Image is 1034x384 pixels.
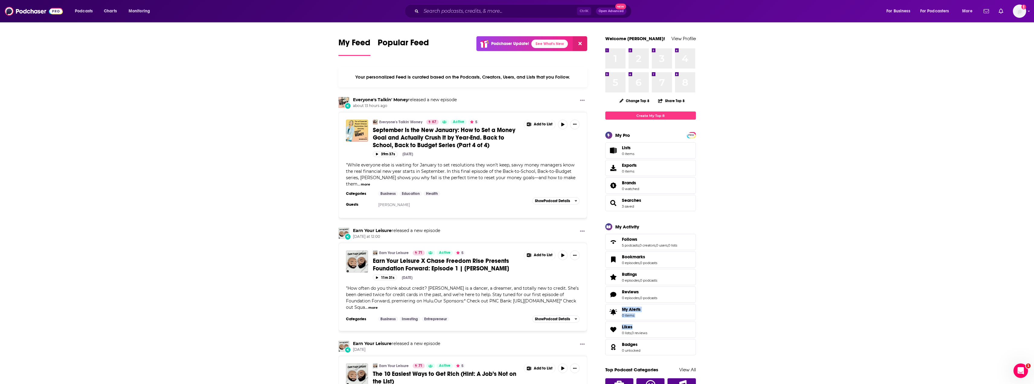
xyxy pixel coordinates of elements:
[353,228,392,233] a: Earn Your Leisure
[373,151,398,157] button: 39m 37s
[378,37,429,51] span: Popular Feed
[524,250,555,260] button: Show More Button
[667,243,668,247] span: ,
[439,363,450,369] span: Active
[535,317,570,321] span: Show Podcast Details
[607,146,619,155] span: Lists
[353,228,440,234] h3: released a new episode
[640,278,657,282] a: 0 podcasts
[534,253,552,257] span: Add to List
[413,250,425,255] a: 71
[338,228,349,239] img: Earn Your Leisure
[622,272,637,277] span: Ratings
[668,243,677,247] a: 0 lists
[353,347,440,352] span: [DATE]
[353,341,440,347] h3: released a new episode
[605,195,696,211] span: Searches
[607,255,619,264] a: Bookmarks
[422,317,449,321] a: Entrepreneur
[607,181,619,190] a: Brands
[886,7,910,15] span: For Business
[570,363,580,373] button: Show More Button
[622,331,631,335] a: 0 lists
[605,339,696,355] span: Badges
[605,234,696,250] span: Follows
[639,261,640,265] span: ,
[346,286,579,310] span: "
[124,6,158,16] button: open menu
[437,363,453,368] a: Active
[981,6,991,16] a: Show notifications dropdown
[882,6,918,16] button: open menu
[607,273,619,281] a: Ratings
[373,126,520,149] a: September Is the New January: How to Set a Money Goal and Actually Crush It by Year-End. Back to ...
[622,324,647,330] a: Likes
[71,6,101,16] button: open menu
[622,289,639,295] span: Reviews
[344,233,351,240] div: New Episode
[679,367,696,373] a: View All
[353,97,408,102] a: Everyone's Talkin' Money
[346,286,579,310] span: How often do you think about credit? [PERSON_NAME] is a dancer, a dreamer, and totally new to cre...
[615,4,626,9] span: New
[962,7,972,15] span: More
[346,317,373,321] h3: Categories
[338,97,349,108] a: Everyone's Talkin' Money
[373,275,397,280] button: 11m 31s
[655,243,656,247] span: ,
[616,97,653,105] button: Change Top 8
[373,250,378,255] img: Earn Your Leisure
[378,37,429,56] a: Popular Feed
[599,10,624,13] span: Open Advanced
[615,132,630,138] div: My Pro
[1021,5,1026,9] svg: Add a profile image
[344,102,351,109] div: New Episode
[1013,5,1026,18] span: Logged in as rpearson
[357,181,360,187] span: ...
[622,169,637,173] span: 0 items
[639,296,640,300] span: ,
[639,278,640,282] span: ,
[1026,363,1031,368] span: 1
[5,5,63,17] img: Podchaser - Follow, Share and Rate Podcasts
[426,120,439,124] a: 67
[605,177,696,194] span: Brands
[622,180,636,186] span: Brands
[450,120,467,124] a: Active
[454,363,465,368] button: 5
[607,290,619,299] a: Reviews
[344,347,351,353] div: New Episode
[622,145,631,150] span: Lists
[639,243,655,247] a: 0 creators
[622,204,634,208] a: 3 saved
[622,163,637,168] span: Exports
[577,7,591,15] span: Ctrl K
[607,325,619,334] a: Likes
[338,341,349,352] img: Earn Your Leisure
[958,6,980,16] button: open menu
[622,307,641,312] span: My Alerts
[605,36,665,41] a: Welcome [PERSON_NAME]!
[373,120,378,124] img: Everyone's Talkin' Money
[622,198,641,203] span: Searches
[531,40,568,48] a: See What's New
[578,341,587,348] button: Show More Button
[439,250,450,256] span: Active
[622,342,640,347] a: Badges
[418,250,422,256] span: 71
[916,6,958,16] button: open menu
[605,367,658,373] a: Top Podcast Categories
[658,95,685,107] button: Share Top 8
[373,363,378,368] a: Earn Your Leisure
[468,120,479,124] button: 5
[399,317,420,321] a: Investing
[353,97,457,103] h3: released a new episode
[100,6,120,16] a: Charts
[622,261,639,265] a: 0 episodes
[607,343,619,351] a: Badges
[622,237,677,242] a: Follows
[605,304,696,320] a: My Alerts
